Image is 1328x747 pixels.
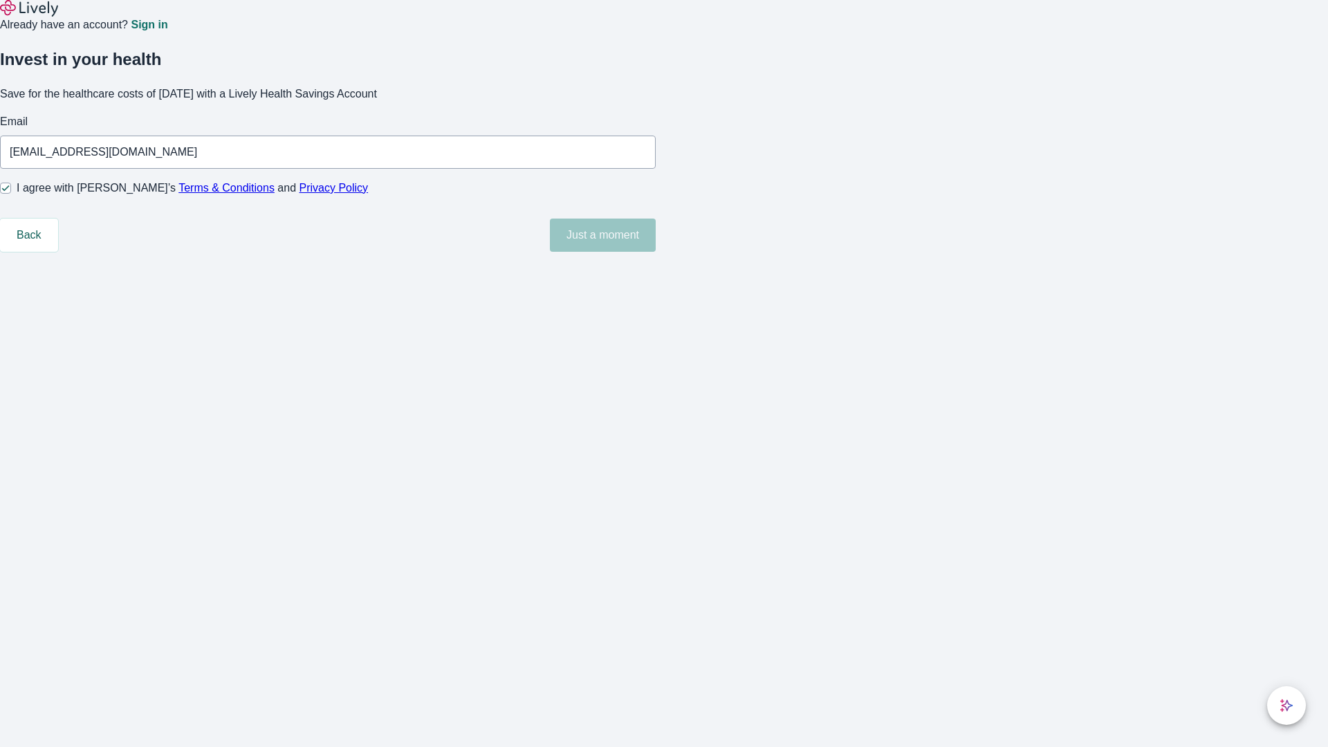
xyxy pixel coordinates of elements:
span: I agree with [PERSON_NAME]’s and [17,180,368,196]
svg: Lively AI Assistant [1280,699,1293,712]
a: Privacy Policy [299,182,369,194]
a: Terms & Conditions [178,182,275,194]
a: Sign in [131,19,167,30]
button: chat [1267,686,1306,725]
